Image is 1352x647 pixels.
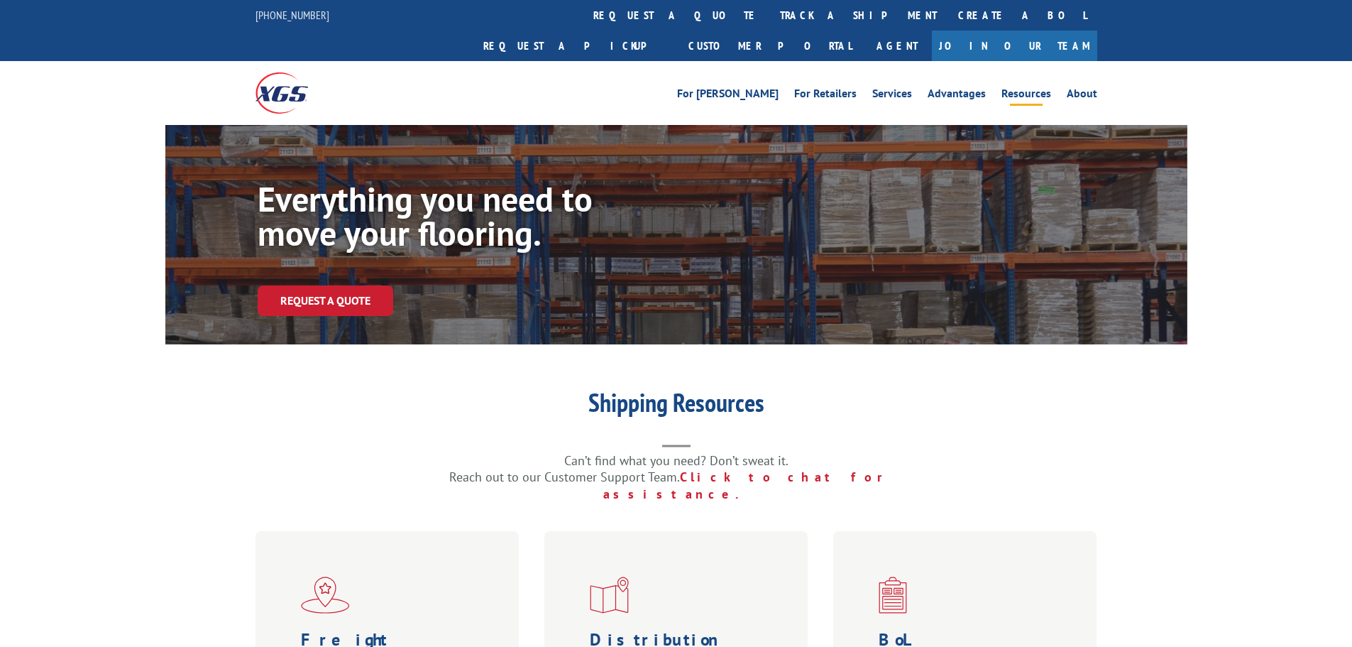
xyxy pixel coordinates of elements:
[677,88,779,104] a: For [PERSON_NAME]
[879,577,907,614] img: xgs-icon-bo-l-generator-red
[392,390,960,423] h1: Shipping Resources
[794,88,857,104] a: For Retailers
[255,8,329,22] a: [PHONE_NUMBER]
[1001,88,1051,104] a: Resources
[590,577,629,614] img: xgs-icon-distribution-map-red
[1067,88,1097,104] a: About
[392,452,960,503] p: Can’t find what you need? Don’t sweat it. Reach out to our Customer Support Team.
[928,88,986,104] a: Advantages
[258,286,393,316] a: Request a Quote
[258,182,683,257] h1: Everything you need to move your flooring.
[603,469,903,502] a: Click to chat for assistance.
[473,31,678,61] a: Request a pickup
[932,31,1097,61] a: Join Our Team
[872,88,912,104] a: Services
[678,31,862,61] a: Customer Portal
[862,31,932,61] a: Agent
[301,577,350,614] img: xgs-icon-flagship-distribution-model-red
